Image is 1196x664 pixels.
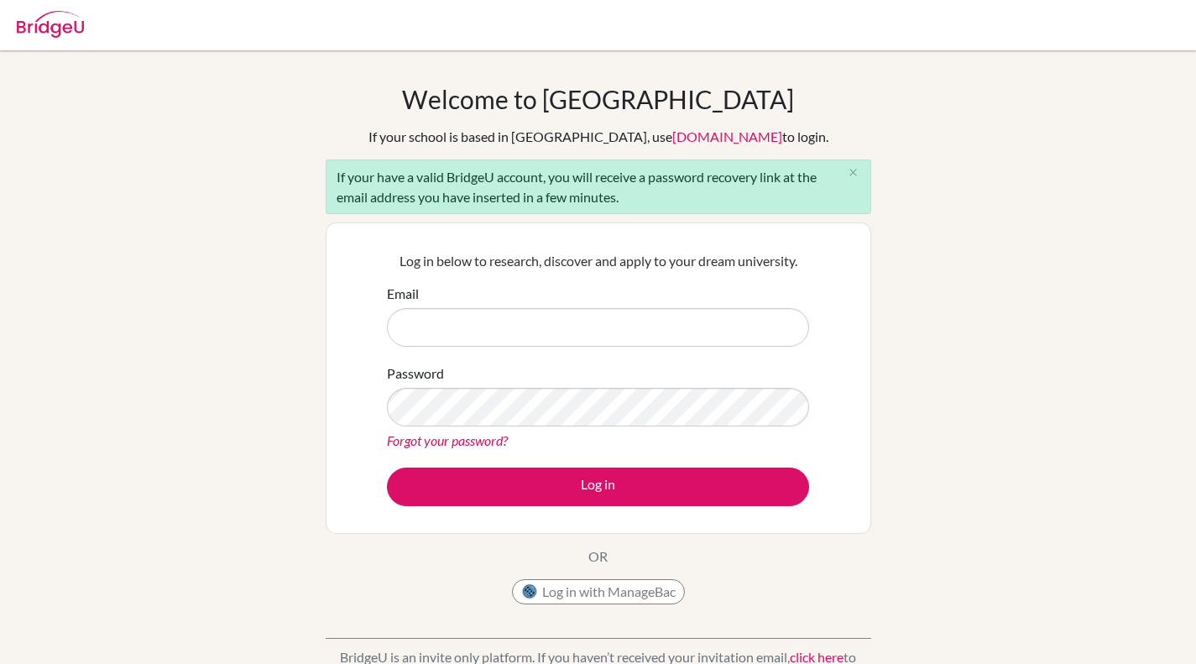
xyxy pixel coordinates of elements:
[512,579,685,604] button: Log in with ManageBac
[326,159,871,214] div: If your have a valid BridgeU account, you will receive a password recovery link at the email addr...
[672,128,782,144] a: [DOMAIN_NAME]
[837,160,870,186] button: Close
[847,166,859,179] i: close
[588,546,608,567] p: OR
[368,127,828,147] div: If your school is based in [GEOGRAPHIC_DATA], use to login.
[387,468,809,506] button: Log in
[402,84,794,114] h1: Welcome to [GEOGRAPHIC_DATA]
[387,363,444,384] label: Password
[387,251,809,271] p: Log in below to research, discover and apply to your dream university.
[387,432,508,448] a: Forgot your password?
[17,11,84,38] img: Bridge-U
[387,284,419,304] label: Email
